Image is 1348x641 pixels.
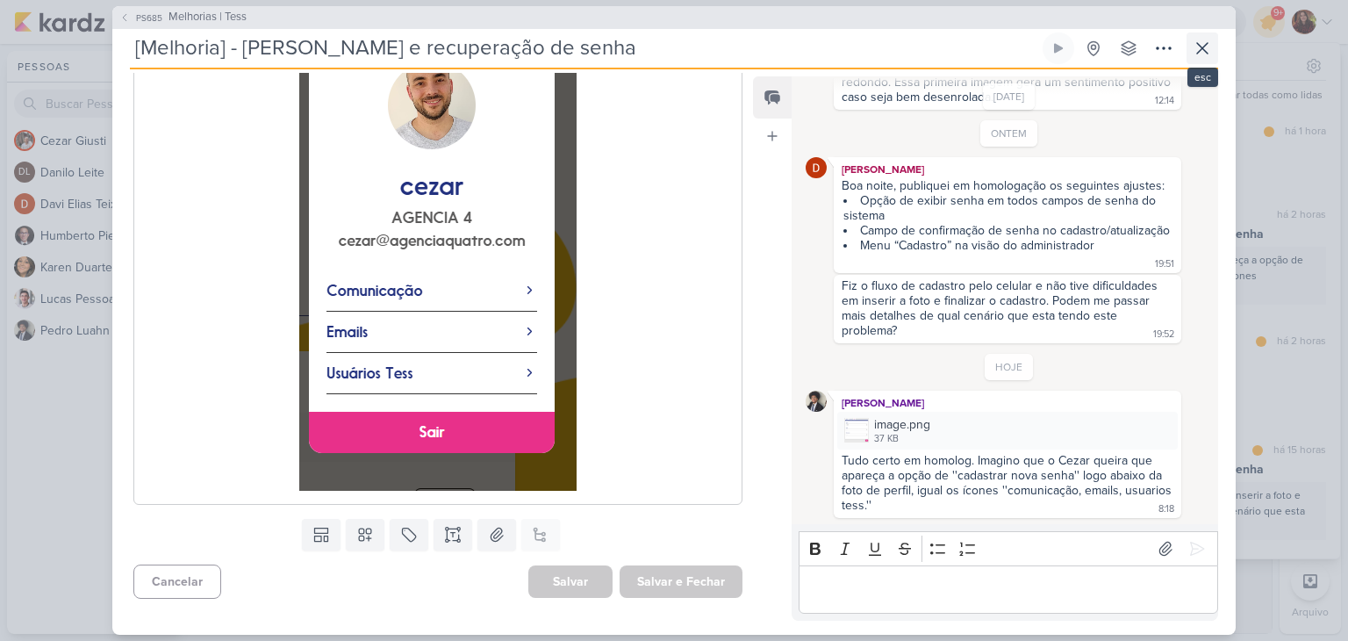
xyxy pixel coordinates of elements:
div: Ligar relógio [1051,41,1065,55]
div: Editor editing area: main [799,565,1218,614]
div: 19:51 [1155,257,1174,271]
div: Boa noite, publiquei em homologação os seguintes ajustes: [842,178,1173,193]
div: 8:18 [1158,502,1174,516]
div: Fiz o fluxo de cadastro pelo celular e não tive dificuldades em inserir a foto e finalizar o cada... [842,278,1161,338]
div: [PERSON_NAME] [837,161,1178,178]
img: epKamsnjxYvLy8pzNpJH7f+l137MZMEq2AAAAAElFTkSuQmCC [299,33,577,491]
div: 12:14 [1155,94,1174,108]
img: Davi Elias Teixeira [806,157,827,178]
div: [PERSON_NAME] [837,394,1178,412]
img: 34LXCahYYQygMCKhI4whBKFnZHRgvBjiKyS6BUop.png [844,418,869,443]
div: Editor toolbar [799,531,1218,565]
div: esc [1187,68,1218,87]
li: Opção de exibir senha em todos campos de senha do sistema [843,193,1173,223]
li: Campo de confirmação de senha no cadastro/atualização [843,223,1173,238]
div: Tudo certo em homolog. Imagino que o Cezar queira que apareça a opção de ''cadastrar nova senha''... [842,453,1175,513]
div: 37 KB [874,432,930,446]
li: Menu “Cadastro” na visão do administrador [843,238,1173,253]
button: Cancelar [133,565,221,599]
div: Sim, esse contato inicial com nosso sistema deveria ser bem redondo. Essa primeira imagem gera um... [842,60,1174,104]
div: image.png [874,415,930,434]
img: Pedro Luahn Simões [806,391,827,412]
div: 19:52 [1153,328,1174,342]
input: Kard Sem Título [130,32,1039,64]
div: image.png [837,412,1178,450]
